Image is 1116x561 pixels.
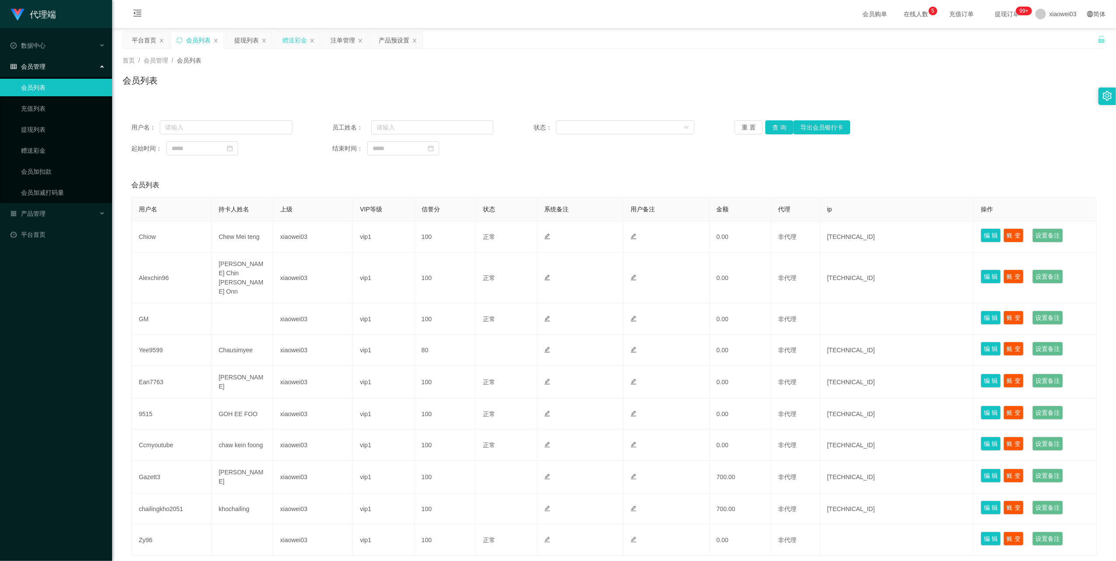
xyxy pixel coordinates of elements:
td: [PERSON_NAME] Chin [PERSON_NAME] Onn [211,252,273,304]
span: 正常 [483,536,495,543]
span: / [138,57,140,64]
button: 账 变 [1003,532,1024,546]
i: 图标: edit [544,473,550,480]
td: 100 [415,494,476,525]
td: 100 [415,525,476,556]
td: Ean7763 [132,366,211,399]
div: 会员列表 [186,32,211,49]
span: 非代理 [778,410,796,417]
td: 0.00 [710,335,771,366]
td: GOH EE FOO [211,399,273,430]
input: 请输入 [371,120,493,134]
span: 非代理 [778,379,796,386]
td: vip1 [353,304,414,335]
sup: 5 [929,7,937,15]
p: 5 [931,7,934,15]
span: 用户备注 [630,206,655,213]
span: 金额 [717,206,729,213]
td: vip1 [353,430,414,461]
td: 100 [415,252,476,304]
span: 状态 [483,206,495,213]
span: 首页 [123,57,135,64]
i: 图标: edit [630,274,637,280]
a: 会员列表 [21,79,105,96]
td: [TECHNICAL_ID] [820,335,974,366]
button: 设置备注 [1032,311,1063,325]
button: 设置备注 [1032,406,1063,420]
button: 查 询 [765,120,793,134]
a: 代理端 [11,11,56,18]
span: 代理 [778,206,790,213]
i: 图标: edit [630,347,637,353]
td: 0.00 [710,366,771,399]
span: 上级 [280,206,292,213]
button: 设置备注 [1032,501,1063,515]
i: 图标: table [11,63,17,70]
span: ip [827,206,832,213]
span: 会员管理 [144,57,168,64]
td: 100 [415,221,476,252]
a: 会员加扣款 [21,163,105,180]
a: 提现列表 [21,121,105,138]
span: 员工姓名： [332,123,371,132]
span: 状态： [534,123,556,132]
button: 设置备注 [1032,270,1063,284]
span: 充值订单 [945,11,979,17]
a: 赠送彩金 [21,142,105,159]
i: 图标: edit [630,233,637,239]
h1: 会员列表 [123,74,158,87]
i: 图标: edit [630,410,637,417]
i: 图标: edit [544,410,550,417]
span: 产品管理 [11,210,46,217]
td: Chausimyee [211,335,273,366]
span: 起始时间： [131,144,166,153]
button: 编 辑 [981,532,1001,546]
span: 系统备注 [544,206,569,213]
td: 100 [415,366,476,399]
td: xiaowei03 [273,461,353,494]
button: 编 辑 [981,342,1001,356]
span: 非代理 [778,536,796,543]
button: 账 变 [1003,406,1024,420]
span: 信誉分 [422,206,440,213]
div: 提现列表 [234,32,259,49]
button: 编 辑 [981,311,1001,325]
td: vip1 [353,525,414,556]
i: 图标: edit [630,442,637,448]
i: 图标: edit [544,233,550,239]
button: 编 辑 [981,228,1001,242]
td: xiaowei03 [273,399,353,430]
i: 图标: unlock [1098,35,1105,43]
td: [TECHNICAL_ID] [820,399,974,430]
button: 编 辑 [981,270,1001,284]
td: vip1 [353,221,414,252]
td: xiaowei03 [273,430,353,461]
i: 图标: edit [544,505,550,512]
i: 图标: global [1087,11,1093,17]
td: vip1 [353,252,414,304]
td: Yee9599 [132,335,211,366]
td: xiaowei03 [273,304,353,335]
td: 0.00 [710,525,771,556]
span: 在线人数 [900,11,933,17]
td: 100 [415,461,476,494]
button: 账 变 [1003,437,1024,451]
button: 账 变 [1003,501,1024,515]
td: 0.00 [710,430,771,461]
td: [TECHNICAL_ID] [820,252,974,304]
i: 图标: close [213,38,218,43]
span: 用户名 [139,206,157,213]
div: 赠送彩金 [282,32,307,49]
a: 图标: dashboard平台首页 [11,226,105,243]
button: 账 变 [1003,311,1024,325]
td: [PERSON_NAME] [211,366,273,399]
td: 700.00 [710,461,771,494]
div: 产品预设置 [379,32,409,49]
button: 导出会员银行卡 [793,120,850,134]
a: 充值列表 [21,100,105,117]
span: 用户名： [131,123,160,132]
td: chaw kein foong [211,430,273,461]
button: 编 辑 [981,469,1001,483]
td: Zy96 [132,525,211,556]
td: [TECHNICAL_ID] [820,221,974,252]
